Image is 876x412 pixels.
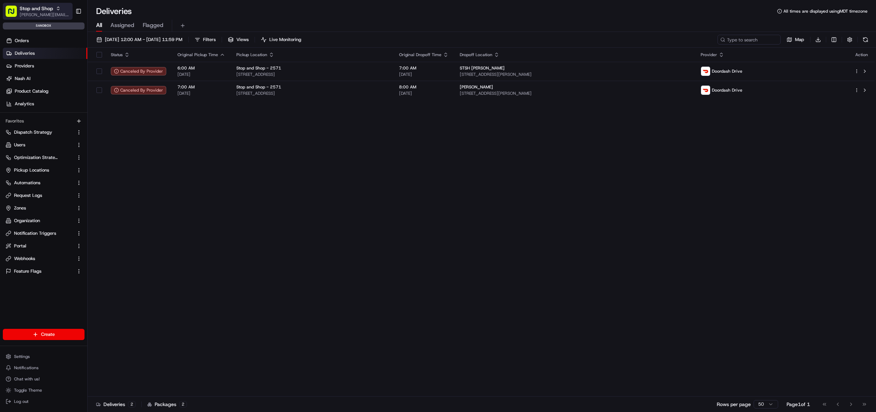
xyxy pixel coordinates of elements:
[3,35,87,46] a: Orders
[20,5,53,12] button: Stop and Shop
[14,230,56,237] span: Notification Triggers
[128,401,136,407] div: 2
[236,91,388,96] span: [STREET_ADDRESS]
[3,385,85,395] button: Toggle Theme
[3,253,85,264] button: Webhooks
[399,65,449,71] span: 7:00 AM
[179,401,187,407] div: 2
[460,91,689,96] span: [STREET_ADDRESS][PERSON_NAME]
[66,102,113,109] span: API Documentation
[70,119,85,124] span: Pylon
[3,215,85,226] button: Organization
[14,154,58,161] span: Optimization Strategy
[96,6,132,17] h1: Deliveries
[111,86,166,94] button: Canceled By Provider
[3,177,85,188] button: Automations
[6,142,73,148] a: Users
[20,12,70,18] button: [PERSON_NAME][EMAIL_ADDRESS][DOMAIN_NAME]
[3,202,85,214] button: Zones
[236,36,249,43] span: Views
[399,84,449,90] span: 8:00 AM
[3,86,87,97] a: Product Catalog
[6,180,73,186] a: Automations
[3,48,87,59] a: Deliveries
[701,52,717,58] span: Provider
[460,52,492,58] span: Dropoff Location
[14,255,35,262] span: Webhooks
[177,91,225,96] span: [DATE]
[399,52,442,58] span: Original Dropoff Time
[6,167,73,173] a: Pickup Locations
[3,60,87,72] a: Providers
[49,119,85,124] a: Powered byPylon
[3,374,85,384] button: Chat with us!
[177,72,225,77] span: [DATE]
[119,69,128,78] button: Start new chat
[787,401,810,408] div: Page 1 of 1
[14,218,40,224] span: Organization
[236,65,281,71] span: Stop and Shop - 2571
[225,35,252,45] button: Views
[24,74,89,80] div: We're available if you need us!
[6,255,73,262] a: Webhooks
[3,240,85,252] button: Portal
[3,363,85,373] button: Notifications
[3,127,85,138] button: Dispatch Strategy
[14,142,25,148] span: Users
[14,268,41,274] span: Feature Flags
[6,243,73,249] a: Portal
[3,73,87,84] a: Nash AI
[111,67,166,75] button: Canceled By Provider
[236,52,267,58] span: Pickup Location
[15,63,34,69] span: Providers
[269,36,301,43] span: Live Monitoring
[712,87,742,93] span: Doordash Drive
[3,152,85,163] button: Optimization Strategy
[15,38,29,44] span: Orders
[14,243,26,249] span: Portal
[7,67,20,80] img: 1736555255976-a54dd68f-1ca7-489b-9aae-adbdc363a1c4
[701,67,710,76] img: doordash_logo_v2.png
[203,36,216,43] span: Filters
[701,86,710,95] img: doordash_logo_v2.png
[14,399,28,404] span: Log out
[783,35,807,45] button: Map
[14,205,26,211] span: Zones
[3,352,85,361] button: Settings
[15,75,31,82] span: Nash AI
[6,268,73,274] a: Feature Flags
[15,101,34,107] span: Analytics
[3,190,85,201] button: Request Logs
[3,115,85,127] div: Favorites
[177,52,218,58] span: Original Pickup Time
[24,67,115,74] div: Start new chat
[14,129,52,135] span: Dispatch Strategy
[236,72,388,77] span: [STREET_ADDRESS]
[399,72,449,77] span: [DATE]
[3,22,85,29] div: sandbox
[14,387,42,393] span: Toggle Theme
[258,35,304,45] button: Live Monitoring
[3,329,85,340] button: Create
[4,99,56,112] a: 📗Knowledge Base
[6,154,73,161] a: Optimization Strategy
[41,331,55,338] span: Create
[110,21,134,29] span: Assigned
[3,3,73,20] button: Stop and Shop[PERSON_NAME][EMAIL_ADDRESS][DOMAIN_NAME]
[7,7,21,21] img: Nash
[460,72,689,77] span: [STREET_ADDRESS][PERSON_NAME]
[717,35,781,45] input: Type to search
[14,192,42,199] span: Request Logs
[6,192,73,199] a: Request Logs
[6,218,73,224] a: Organization
[460,65,505,71] span: STSH [PERSON_NAME]
[7,28,128,39] p: Welcome 👋
[795,36,804,43] span: Map
[6,129,73,135] a: Dispatch Strategy
[18,45,116,53] input: Clear
[14,167,49,173] span: Pickup Locations
[15,50,35,57] span: Deliveries
[14,354,30,359] span: Settings
[236,84,281,90] span: Stop and Shop - 2571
